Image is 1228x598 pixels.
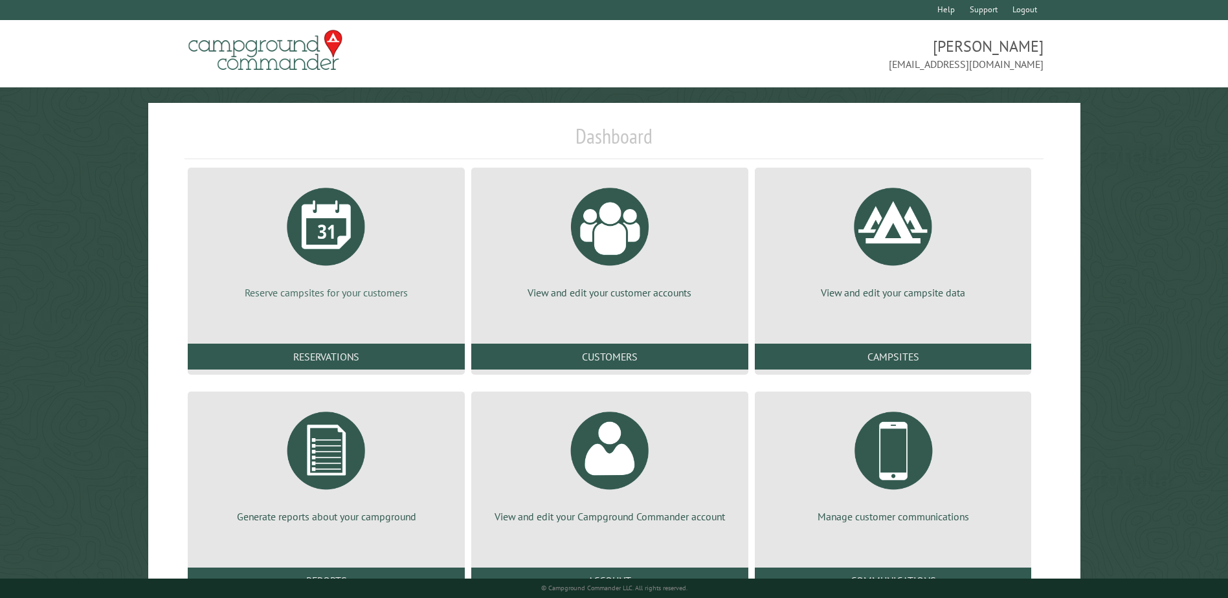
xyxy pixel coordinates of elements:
[184,124,1043,159] h1: Dashboard
[770,402,1016,524] a: Manage customer communications
[770,285,1016,300] p: View and edit your campsite data
[770,178,1016,300] a: View and edit your campsite data
[203,285,449,300] p: Reserve campsites for your customers
[755,344,1032,370] a: Campsites
[188,344,465,370] a: Reservations
[487,402,733,524] a: View and edit your Campground Commander account
[203,402,449,524] a: Generate reports about your campground
[487,509,733,524] p: View and edit your Campground Commander account
[755,568,1032,593] a: Communications
[541,584,687,592] small: © Campground Commander LLC. All rights reserved.
[487,285,733,300] p: View and edit your customer accounts
[184,25,346,76] img: Campground Commander
[471,568,748,593] a: Account
[203,509,449,524] p: Generate reports about your campground
[471,344,748,370] a: Customers
[188,568,465,593] a: Reports
[614,36,1044,72] span: [PERSON_NAME] [EMAIL_ADDRESS][DOMAIN_NAME]
[770,509,1016,524] p: Manage customer communications
[203,178,449,300] a: Reserve campsites for your customers
[487,178,733,300] a: View and edit your customer accounts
